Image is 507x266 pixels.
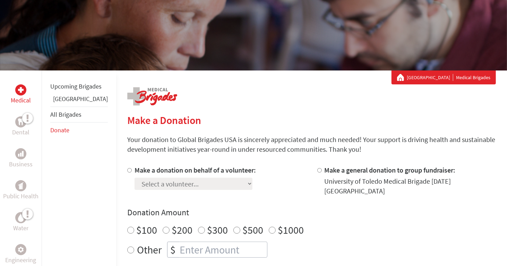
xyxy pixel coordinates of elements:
[18,151,24,157] img: Business
[18,118,24,125] img: Dental
[9,159,33,169] p: Business
[18,247,24,252] img: Engineering
[50,107,108,123] li: All Brigades
[13,223,28,233] p: Water
[15,116,26,127] div: Dental
[3,191,38,201] p: Public Health
[50,82,102,90] a: Upcoming Brigades
[15,84,26,95] div: Medical
[6,244,36,265] a: EngineeringEngineering
[167,242,178,257] div: $
[15,244,26,255] div: Engineering
[207,223,228,236] label: $300
[50,110,81,118] a: All Brigades
[178,242,267,257] input: Enter Amount
[407,74,453,81] a: [GEOGRAPHIC_DATA]
[127,114,496,126] h2: Make a Donation
[397,74,490,81] div: Medical Brigades
[18,87,24,93] img: Medical
[6,255,36,265] p: Engineering
[136,223,157,236] label: $100
[12,127,29,137] p: Dental
[127,207,496,218] h4: Donation Amount
[242,223,263,236] label: $500
[325,176,496,196] div: University of Toledo Medical Brigade [DATE] [GEOGRAPHIC_DATA]
[15,148,26,159] div: Business
[9,148,33,169] a: BusinessBusiness
[18,182,24,189] img: Public Health
[13,212,28,233] a: WaterWater
[325,166,456,174] label: Make a general donation to group fundraiser:
[127,135,496,154] p: Your donation to Global Brigades USA is sincerely appreciated and much needed! Your support is dr...
[278,223,304,236] label: $1000
[11,84,31,105] a: MedicalMedical
[15,180,26,191] div: Public Health
[50,79,108,94] li: Upcoming Brigades
[3,180,38,201] a: Public HealthPublic Health
[53,95,108,103] a: [GEOGRAPHIC_DATA]
[127,87,177,106] img: logo-medical.png
[50,123,108,138] li: Donate
[172,223,192,236] label: $200
[18,214,24,222] img: Water
[135,166,256,174] label: Make a donation on behalf of a volunteer:
[11,95,31,105] p: Medical
[50,126,69,134] a: Donate
[12,116,29,137] a: DentalDental
[50,94,108,107] li: Guatemala
[137,242,162,258] label: Other
[15,212,26,223] div: Water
